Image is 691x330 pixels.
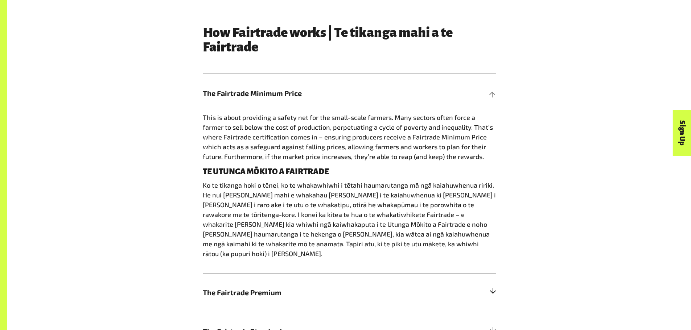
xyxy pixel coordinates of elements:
[203,113,493,160] span: This is about providing a safety net for the small-scale farmers. Many sectors often force a farm...
[203,287,423,298] span: The Fairtrade Premium
[203,167,496,176] h4: TE UTUNGA MŌKITO A FAIRTRADE
[203,180,496,259] p: Ko te tikanga hoki o tēnei, ko te whakawhiwhi i tētahi haumarutanga mā ngā kaiahuwhenua ririki. H...
[203,25,496,54] h3: How Fairtrade works | Te tikanga mahi a te Fairtrade
[203,88,423,99] span: The Fairtrade Minimum Price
